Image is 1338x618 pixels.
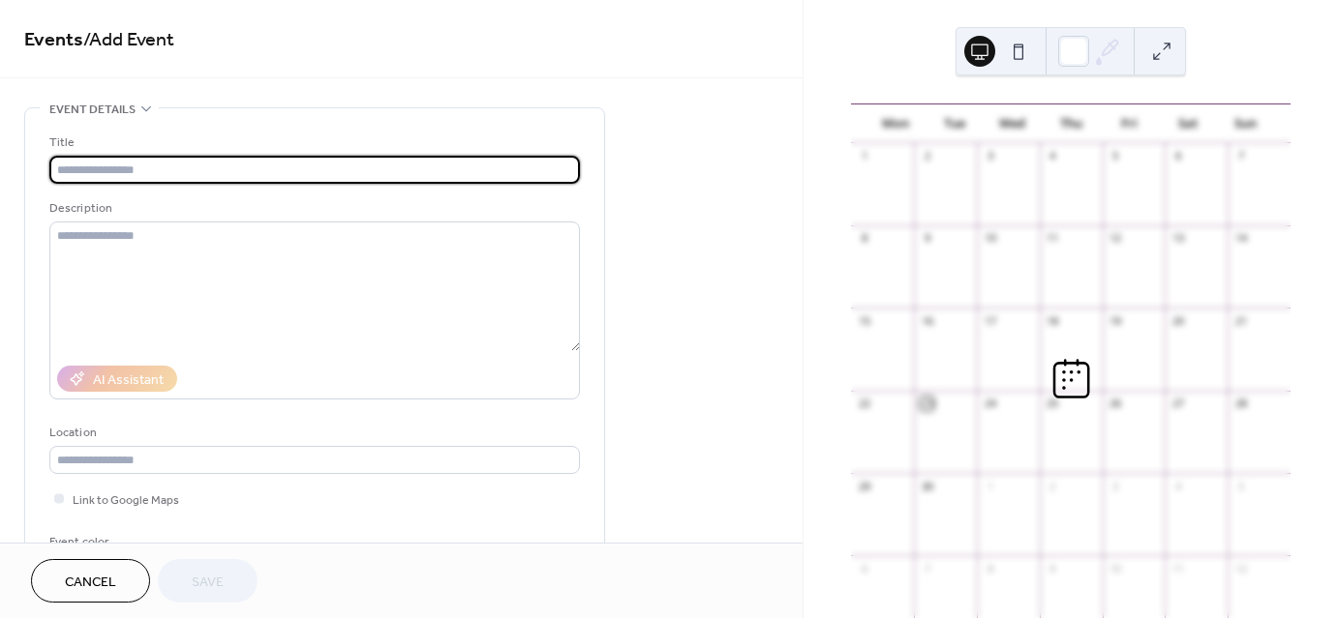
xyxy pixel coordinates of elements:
[983,231,997,246] div: 10
[1046,479,1060,493] div: 2
[1171,231,1185,246] div: 13
[867,104,925,143] div: Mon
[920,231,934,246] div: 9
[1171,149,1185,163] div: 6
[857,313,871,328] div: 15
[983,149,997,163] div: 3
[920,479,934,493] div: 30
[1233,479,1248,493] div: 5
[857,231,871,246] div: 8
[49,532,195,552] div: Event color
[983,479,997,493] div: 1
[920,397,934,411] div: 23
[984,104,1042,143] div: Wed
[49,423,576,443] div: Location
[1233,397,1248,411] div: 28
[920,313,934,328] div: 16
[1171,397,1185,411] div: 27
[73,490,179,511] span: Link to Google Maps
[857,149,871,163] div: 1
[1046,231,1060,246] div: 11
[1109,479,1123,493] div: 3
[920,561,934,575] div: 7
[1171,479,1185,493] div: 4
[920,149,934,163] div: 2
[1109,561,1123,575] div: 10
[65,573,116,593] span: Cancel
[49,198,576,219] div: Description
[1046,561,1060,575] div: 9
[1233,231,1248,246] div: 14
[1158,104,1216,143] div: Sat
[1109,231,1123,246] div: 12
[857,479,871,493] div: 29
[1046,149,1060,163] div: 4
[1233,313,1248,328] div: 21
[983,561,997,575] div: 8
[983,397,997,411] div: 24
[1046,397,1060,411] div: 25
[925,104,983,143] div: Tue
[1100,104,1158,143] div: Fri
[1046,313,1060,328] div: 18
[1109,397,1123,411] div: 26
[49,132,576,153] div: Title
[857,561,871,575] div: 6
[24,21,83,59] a: Events
[1042,104,1100,143] div: Thu
[857,397,871,411] div: 22
[31,559,150,603] button: Cancel
[1171,561,1185,575] div: 11
[49,100,136,120] span: Event details
[983,313,997,328] div: 17
[1217,104,1275,143] div: Sun
[1109,149,1123,163] div: 5
[1109,313,1123,328] div: 19
[1233,561,1248,575] div: 12
[83,21,174,59] span: / Add Event
[1233,149,1248,163] div: 7
[1171,313,1185,328] div: 20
